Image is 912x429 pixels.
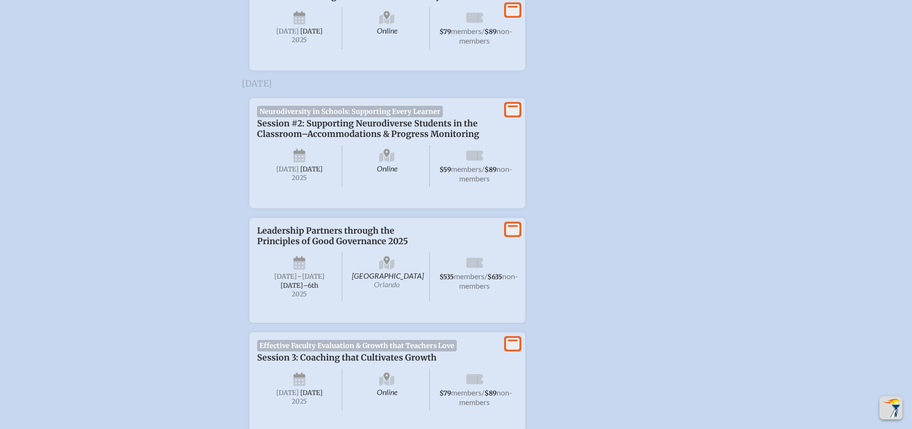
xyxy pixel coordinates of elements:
span: $535 [439,273,454,281]
span: 2025 [265,398,335,405]
span: $89 [484,166,496,174]
span: non-members [459,26,512,45]
span: Orlando [374,280,400,289]
img: To the top [881,398,901,418]
span: non-members [459,388,512,406]
span: [GEOGRAPHIC_DATA] [344,252,430,302]
span: members [451,388,482,397]
span: 2025 [265,291,335,298]
span: non-members [459,271,518,290]
span: non-members [459,164,512,183]
span: / [482,388,484,397]
span: 2025 [265,174,335,181]
span: $635 [487,273,502,281]
span: Session 3: Coaching that Cultivates Growth [257,352,437,363]
span: $79 [439,389,451,397]
span: Online [344,7,430,49]
span: members [451,26,482,35]
span: –[DATE] [297,272,325,281]
span: / [482,26,484,35]
h3: [DATE] [242,79,671,89]
span: Online [344,369,430,411]
span: 2025 [265,36,335,44]
span: / [484,271,487,281]
span: members [451,164,482,173]
span: Neurodiversity in Schools: Supporting Every Learner [257,106,443,117]
span: [DATE] [276,165,299,173]
span: [DATE] [276,27,299,35]
span: $89 [484,28,496,36]
span: $79 [439,28,451,36]
span: Session #2: Supporting Neurodiverse Students in the Classroom–Accommodations & Progress Monitoring [257,118,479,139]
span: [DATE] [274,272,297,281]
span: $89 [484,389,496,397]
span: [DATE] [300,165,323,173]
span: [DATE]–⁠6th [281,282,318,290]
span: Leadership Partners through the Principles of Good Governance 2025 [257,226,408,247]
span: [DATE] [276,389,299,397]
span: / [482,164,484,173]
span: Effective Faculty Evaluation & Growth that Teachers Love [257,340,457,351]
span: $59 [439,166,451,174]
button: Scroll Top [879,396,902,419]
span: members [454,271,484,281]
span: [DATE] [300,27,323,35]
span: [DATE] [300,389,323,397]
span: Online [344,145,430,187]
